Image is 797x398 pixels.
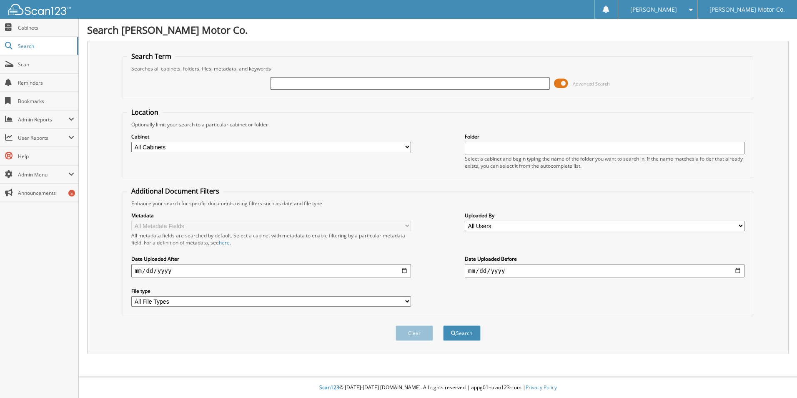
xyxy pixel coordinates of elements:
[396,325,433,341] button: Clear
[443,325,481,341] button: Search
[18,98,74,105] span: Bookmarks
[465,255,744,262] label: Date Uploaded Before
[127,186,223,196] legend: Additional Document Filters
[131,133,411,140] label: Cabinet
[18,61,74,68] span: Scan
[18,24,74,31] span: Cabinets
[18,189,74,196] span: Announcements
[127,108,163,117] legend: Location
[465,155,744,169] div: Select a cabinet and begin typing the name of the folder you want to search in. If the name match...
[465,264,744,277] input: end
[79,378,797,398] div: © [DATE]-[DATE] [DOMAIN_NAME]. All rights reserved | appg01-scan123-com |
[131,264,411,277] input: start
[127,200,749,207] div: Enhance your search for specific documents using filters such as date and file type.
[127,65,749,72] div: Searches all cabinets, folders, files, metadata, and keywords
[131,232,411,246] div: All metadata fields are searched by default. Select a cabinet with metadata to enable filtering b...
[18,153,74,160] span: Help
[319,384,339,391] span: Scan123
[18,79,74,86] span: Reminders
[18,134,68,141] span: User Reports
[87,23,789,37] h1: Search [PERSON_NAME] Motor Co.
[465,212,744,219] label: Uploaded By
[131,212,411,219] label: Metadata
[526,384,557,391] a: Privacy Policy
[18,116,68,123] span: Admin Reports
[573,81,610,87] span: Advanced Search
[18,171,68,178] span: Admin Menu
[709,7,785,12] span: [PERSON_NAME] Motor Co.
[465,133,744,140] label: Folder
[8,4,71,15] img: scan123-logo-white.svg
[131,255,411,262] label: Date Uploaded After
[18,43,73,50] span: Search
[219,239,230,246] a: here
[127,52,175,61] legend: Search Term
[127,121,749,128] div: Optionally limit your search to a particular cabinet or folder
[68,190,75,196] div: 5
[131,287,411,295] label: File type
[630,7,677,12] span: [PERSON_NAME]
